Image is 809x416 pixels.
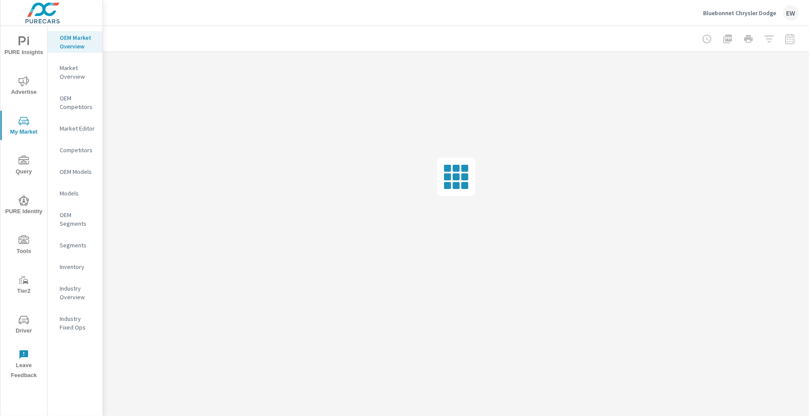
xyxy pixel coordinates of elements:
[48,165,102,178] div: OEM Models
[3,156,45,177] span: Query
[48,208,102,230] div: OEM Segments
[3,36,45,58] span: PURE Insights
[48,239,102,252] div: Segments
[48,144,102,157] div: Competitors
[48,187,102,200] div: Models
[60,211,96,228] p: OEM Segments
[60,33,96,51] p: OEM Market Overview
[3,315,45,336] span: Driver
[48,92,102,113] div: OEM Competitors
[48,282,102,304] div: Industry Overview
[3,235,45,256] span: Tools
[0,26,47,384] div: nav menu
[703,9,776,17] p: Bluebonnet Chrysler Dodge
[48,312,102,334] div: Industry Fixed Ops
[60,146,96,154] p: Competitors
[3,76,45,97] span: Advertise
[60,189,96,198] p: Models
[60,262,96,271] p: Inventory
[48,122,102,135] div: Market Editor
[60,167,96,176] p: OEM Models
[60,94,96,111] p: OEM Competitors
[3,195,45,217] span: PURE Identity
[60,314,96,332] p: Industry Fixed Ops
[783,5,799,21] div: EW
[48,31,102,53] div: OEM Market Overview
[60,64,96,81] p: Market Overview
[60,241,96,250] p: Segments
[48,61,102,83] div: Market Overview
[3,116,45,137] span: My Market
[60,284,96,301] p: Industry Overview
[3,349,45,381] span: Leave Feedback
[60,124,96,133] p: Market Editor
[3,275,45,296] span: Tier2
[48,260,102,273] div: Inventory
